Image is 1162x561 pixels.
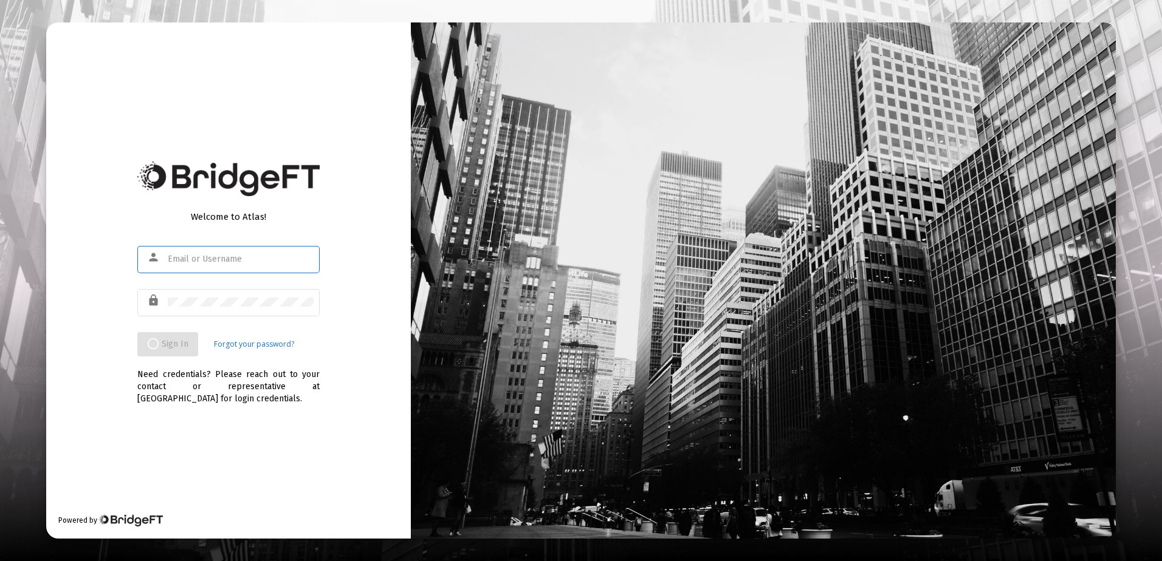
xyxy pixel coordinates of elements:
a: Forgot your password? [214,338,294,350]
span: Sign In [147,339,188,349]
mat-icon: person [147,250,162,265]
img: Bridge Financial Technology Logo [98,514,162,526]
div: Welcome to Atlas! [137,211,320,223]
img: Bridge Financial Technology Logo [137,161,320,196]
button: Sign In [137,332,198,356]
div: Need credentials? Please reach out to your contact or representative at [GEOGRAPHIC_DATA] for log... [137,356,320,405]
mat-icon: lock [147,293,162,308]
input: Email or Username [168,254,314,264]
div: Powered by [58,514,162,526]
